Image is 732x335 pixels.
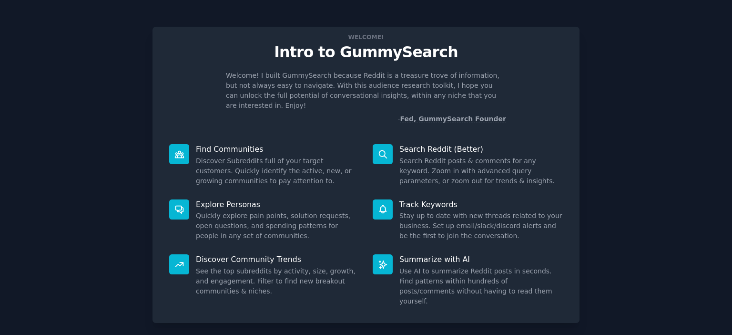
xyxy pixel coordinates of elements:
p: Summarize with AI [399,254,563,264]
p: Track Keywords [399,199,563,209]
a: Fed, GummySearch Founder [400,115,506,123]
dd: Discover Subreddits full of your target customers. Quickly identify the active, new, or growing c... [196,156,359,186]
dd: Search Reddit posts & comments for any keyword. Zoom in with advanced query parameters, or zoom o... [399,156,563,186]
p: Find Communities [196,144,359,154]
p: Welcome! I built GummySearch because Reddit is a treasure trove of information, but not always ea... [226,71,506,111]
p: Intro to GummySearch [163,44,569,61]
p: Explore Personas [196,199,359,209]
dd: Quickly explore pain points, solution requests, open questions, and spending patterns for people ... [196,211,359,241]
dd: Stay up to date with new threads related to your business. Set up email/slack/discord alerts and ... [399,211,563,241]
dd: See the top subreddits by activity, size, growth, and engagement. Filter to find new breakout com... [196,266,359,296]
span: Welcome! [346,32,386,42]
p: Search Reddit (Better) [399,144,563,154]
div: - [397,114,506,124]
p: Discover Community Trends [196,254,359,264]
dd: Use AI to summarize Reddit posts in seconds. Find patterns within hundreds of posts/comments with... [399,266,563,306]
